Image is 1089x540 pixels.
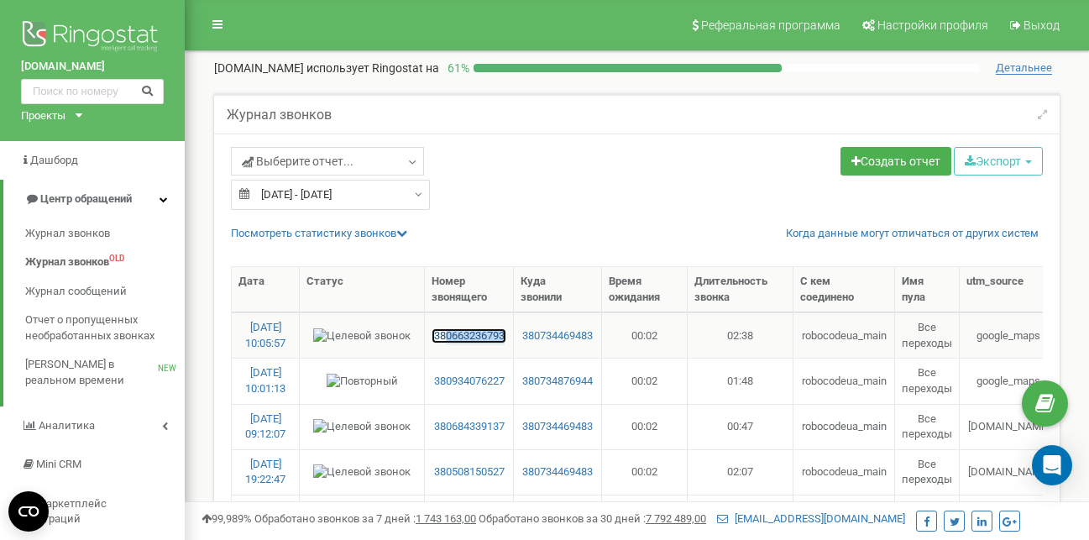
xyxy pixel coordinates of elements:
[960,449,1058,495] td: [DOMAIN_NAME]
[895,449,960,495] td: Все переходы
[254,512,476,525] span: Обработано звонков за 7 дней :
[432,464,506,480] a: 380508150527
[231,147,424,176] a: Выберите отчет...
[602,358,688,403] td: 00:02
[25,226,110,242] span: Журнал звонков
[432,328,506,344] a: 380663236793
[688,312,794,358] td: 02:38
[1024,18,1060,32] span: Выход
[688,358,794,403] td: 01:48
[25,357,158,388] span: [PERSON_NAME] в реальном времени
[840,147,951,176] a: Создать отчет
[521,464,594,480] a: 380734469483
[688,267,794,312] th: Длительность звонка
[895,312,960,358] td: Все переходы
[214,60,439,76] p: [DOMAIN_NAME]
[521,374,594,390] a: 380734876944
[3,180,185,219] a: Центр обращений
[39,419,95,432] span: Аналитика
[439,60,474,76] p: 61 %
[895,404,960,449] td: Все переходы
[602,495,688,540] td: 00:02
[36,458,81,470] span: Mini CRM
[25,219,185,249] a: Журнал звонков
[25,248,185,277] a: Журнал звонковOLD
[313,328,411,344] img: Целевой звонок
[688,495,794,540] td: 01:43
[895,358,960,403] td: Все переходы
[21,79,164,104] input: Поиск по номеру
[327,374,398,390] img: Повторный
[701,18,840,32] span: Реферальная программа
[432,419,506,435] a: 380684339137
[40,192,132,205] span: Центр обращений
[895,495,960,540] td: Все переходы
[602,449,688,495] td: 00:02
[688,449,794,495] td: 02:07
[786,226,1039,242] a: Когда данные могут отличаться от других систем
[202,512,252,525] span: 99,989%
[895,267,960,312] th: Имя пула
[245,366,285,395] a: [DATE] 10:01:13
[514,267,601,312] th: Куда звонили
[602,312,688,358] td: 00:02
[245,412,285,441] a: [DATE] 09:12:07
[416,512,476,525] u: 1 743 163,00
[25,350,185,395] a: [PERSON_NAME] в реальном времениNEW
[793,449,895,495] td: robocodeua_main
[954,147,1043,176] button: Экспорт
[996,61,1052,75] span: Детальнее
[1032,445,1072,485] div: Open Intercom Messenger
[602,404,688,449] td: 00:02
[21,59,164,75] a: [DOMAIN_NAME]
[960,404,1058,449] td: [DOMAIN_NAME]
[960,312,1058,358] td: google_maps
[25,284,127,300] span: Журнал сообщений
[432,374,506,390] a: 380934076227
[306,61,439,75] span: использует Ringostat на
[30,154,78,166] span: Дашборд
[960,495,1058,540] td: ads_google
[960,358,1058,403] td: google_maps
[877,18,988,32] span: Настройки профиля
[313,464,411,480] img: Целевой звонок
[793,267,895,312] th: С кем соединено
[793,495,895,540] td: robocodeua_main
[245,458,285,486] a: [DATE] 19:22:47
[521,328,594,344] a: 380734469483
[646,512,706,525] u: 7 792 489,00
[793,312,895,358] td: robocodeua_main
[25,312,176,343] span: Отчет о пропущенных необработанных звонках
[242,153,353,170] span: Выберите отчет...
[425,267,514,312] th: Номер звонящего
[25,254,109,270] span: Журнал звонков
[21,17,164,59] img: Ringostat logo
[793,404,895,449] td: robocodeua_main
[231,227,407,239] a: Посмотреть cтатистику звонков
[479,512,706,525] span: Обработано звонков за 30 дней :
[521,419,594,435] a: 380734469483
[21,108,65,124] div: Проекты
[245,321,285,349] a: [DATE] 10:05:57
[8,491,49,532] button: Open CMP widget
[793,358,895,403] td: robocodeua_main
[717,512,905,525] a: [EMAIL_ADDRESS][DOMAIN_NAME]
[227,107,332,123] h5: Журнал звонков
[688,404,794,449] td: 00:47
[232,267,300,312] th: Дата
[960,267,1058,312] th: utm_source
[25,277,185,307] a: Журнал сообщений
[25,306,185,350] a: Отчет о пропущенных необработанных звонках
[313,419,411,435] img: Целевой звонок
[21,497,107,526] span: Маркетплейс интеграций
[602,267,688,312] th: Время ожидания
[300,267,425,312] th: Статус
